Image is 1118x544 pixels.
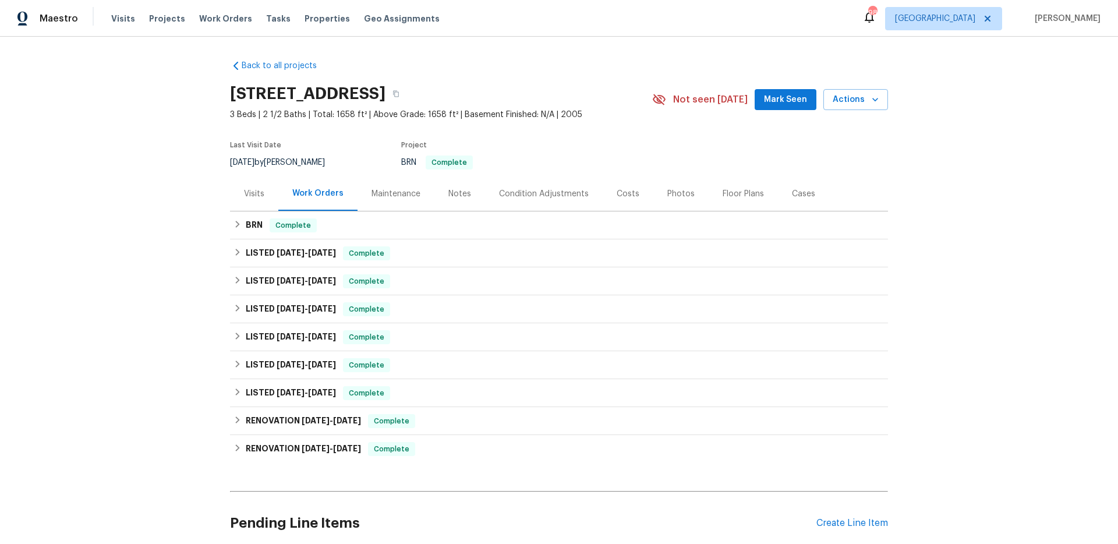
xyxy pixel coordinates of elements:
span: Last Visit Date [230,142,281,149]
span: Complete [344,248,389,259]
div: RENOVATION [DATE]-[DATE]Complete [230,407,888,435]
div: LISTED [DATE]-[DATE]Complete [230,323,888,351]
div: Visits [244,188,264,200]
div: Work Orders [292,188,344,199]
div: Photos [667,188,695,200]
span: [DATE] [277,249,305,257]
div: Notes [448,188,471,200]
span: Actions [833,93,879,107]
span: [DATE] [308,333,336,341]
span: Properties [305,13,350,24]
span: Geo Assignments [364,13,440,24]
span: [DATE] [277,277,305,285]
span: [DATE] [308,388,336,397]
h6: BRN [246,218,263,232]
span: 3 Beds | 2 1/2 Baths | Total: 1658 ft² | Above Grade: 1658 ft² | Basement Finished: N/A | 2005 [230,109,652,121]
span: Complete [427,159,472,166]
div: LISTED [DATE]-[DATE]Complete [230,295,888,323]
span: - [302,444,361,453]
div: BRN Complete [230,211,888,239]
div: by [PERSON_NAME] [230,156,339,169]
div: 98 [868,7,876,19]
a: Back to all projects [230,60,342,72]
button: Actions [823,89,888,111]
span: - [277,305,336,313]
span: Mark Seen [764,93,807,107]
span: Work Orders [199,13,252,24]
span: [DATE] [308,361,336,369]
div: Create Line Item [816,518,888,529]
div: Floor Plans [723,188,764,200]
span: Complete [344,387,389,399]
span: Complete [271,220,316,231]
span: - [277,333,336,341]
button: Copy Address [385,83,406,104]
span: Project [401,142,427,149]
h2: [STREET_ADDRESS] [230,88,385,100]
span: Projects [149,13,185,24]
span: [DATE] [302,416,330,425]
span: - [277,249,336,257]
span: Complete [369,415,414,427]
span: - [277,361,336,369]
span: Tasks [266,15,291,23]
span: [DATE] [230,158,254,167]
span: Not seen [DATE] [673,94,748,105]
h6: LISTED [246,302,336,316]
h6: LISTED [246,246,336,260]
div: RENOVATION [DATE]-[DATE]Complete [230,435,888,463]
span: [DATE] [277,388,305,397]
div: Condition Adjustments [499,188,589,200]
h6: LISTED [246,330,336,344]
div: Cases [792,188,815,200]
div: Maintenance [372,188,420,200]
h6: RENOVATION [246,414,361,428]
span: [DATE] [308,305,336,313]
span: [GEOGRAPHIC_DATA] [895,13,975,24]
div: LISTED [DATE]-[DATE]Complete [230,379,888,407]
span: - [277,277,336,285]
span: [DATE] [277,305,305,313]
span: Complete [344,359,389,371]
span: [DATE] [302,444,330,453]
button: Mark Seen [755,89,816,111]
div: LISTED [DATE]-[DATE]Complete [230,351,888,379]
span: - [302,416,361,425]
span: [DATE] [277,333,305,341]
h6: LISTED [246,358,336,372]
span: [DATE] [277,361,305,369]
span: [DATE] [333,444,361,453]
h6: LISTED [246,274,336,288]
span: - [277,388,336,397]
h6: LISTED [246,386,336,400]
span: Maestro [40,13,78,24]
span: Complete [344,275,389,287]
span: Complete [369,443,414,455]
span: [DATE] [333,416,361,425]
h6: RENOVATION [246,442,361,456]
div: LISTED [DATE]-[DATE]Complete [230,267,888,295]
span: [PERSON_NAME] [1030,13,1101,24]
span: Complete [344,303,389,315]
div: Costs [617,188,639,200]
span: Complete [344,331,389,343]
span: BRN [401,158,473,167]
span: Visits [111,13,135,24]
div: LISTED [DATE]-[DATE]Complete [230,239,888,267]
span: [DATE] [308,277,336,285]
span: [DATE] [308,249,336,257]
